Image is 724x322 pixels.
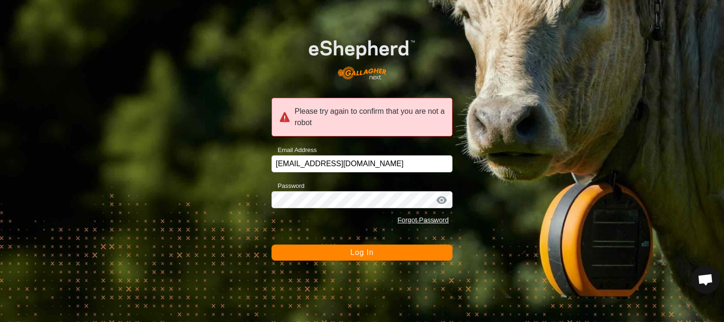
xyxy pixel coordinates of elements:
div: Open chat [691,265,720,294]
label: Password [271,181,304,191]
a: Forgot Password [397,216,449,224]
img: E-shepherd Logo [289,25,434,87]
button: Log In [271,245,452,261]
div: Please try again to confirm that you are not a robot [271,98,452,136]
input: Email Address [271,155,452,172]
span: Log In [350,248,373,256]
label: Email Address [271,145,317,155]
